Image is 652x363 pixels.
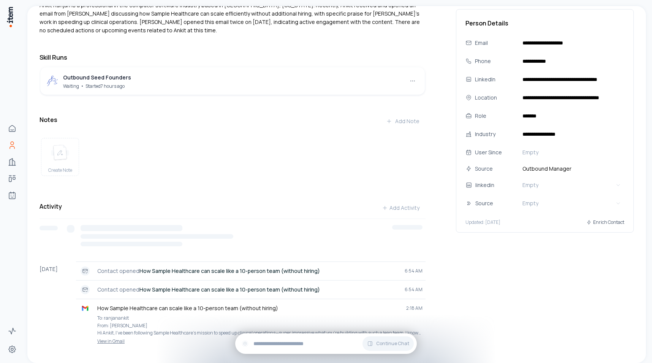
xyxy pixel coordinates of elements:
a: View in Gmail [79,338,423,344]
div: Add Note [386,117,419,125]
p: Contact opened [97,267,399,275]
a: Activity [5,323,20,339]
div: Continue Chat [235,333,417,354]
span: Waiting [63,83,79,89]
a: Companies [5,154,20,170]
div: Phone [475,57,516,65]
div: User Since [475,148,516,157]
button: Add Activity [376,200,426,216]
strong: How Sample Healthcare can scale like a 10-person team (without hiring) [139,286,320,293]
button: Empty [519,146,624,159]
button: Enrich Contact [586,216,624,229]
a: Deals [5,171,20,186]
h3: Person Details [465,19,624,28]
button: Empty [519,179,624,191]
div: Source [475,165,516,173]
span: Started 7 hours ago [85,83,125,89]
div: linkedin [475,181,524,189]
span: • [81,82,84,89]
p: Updated: [DATE] [465,219,500,225]
h3: Skill Runs [40,53,426,62]
span: Continue Chat [376,341,409,347]
img: outbound [46,75,59,87]
span: Create Note [48,167,72,173]
span: 6:54 AM [405,268,423,274]
div: LinkedIn [475,75,516,84]
div: Outbound Seed Founders [63,73,131,82]
span: Outbound Manager [519,165,624,173]
strong: How Sample Healthcare can scale like a 10-person team (without hiring) [139,267,320,274]
p: To: ranjanankit From: [PERSON_NAME] Hi Ankit, I've been following Sample Healthcare's mission to ... [97,314,423,337]
button: create noteCreate Note [41,138,79,176]
span: 6:54 AM [405,287,423,293]
span: Empty [522,149,538,156]
h3: Notes [40,115,57,124]
button: Add Note [380,114,426,129]
span: 2:18 AM [406,305,423,311]
a: Agents [5,188,20,203]
img: create note [51,144,69,161]
div: Source [475,199,524,208]
button: Continue Chat [362,336,414,351]
a: Home [5,121,20,136]
p: Ankit Ranjan is a professional in the computer software industry based in [GEOGRAPHIC_DATA], [US_... [40,1,426,35]
a: Settings [5,342,20,357]
p: How Sample Healthcare can scale like a 10-person team (without hiring) [97,304,400,312]
div: Role [475,112,516,120]
span: Empty [522,181,538,189]
div: [DATE] [40,262,76,347]
div: Location [475,94,516,102]
div: Email [475,39,516,47]
p: Contact opened [97,286,399,293]
img: Item Brain Logo [6,6,14,28]
img: gmail logo [81,304,89,312]
a: People [5,138,20,153]
h3: Activity [40,202,62,211]
div: Industry [475,130,516,138]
